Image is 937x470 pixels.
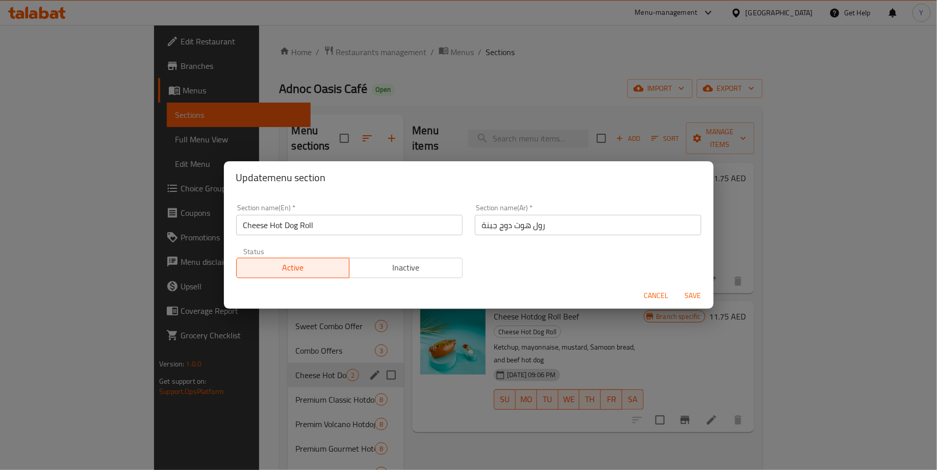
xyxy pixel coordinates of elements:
span: Inactive [353,260,459,275]
h2: Update menu section [236,169,701,186]
input: Please enter section name(en) [236,215,463,235]
button: Active [236,258,350,278]
input: Please enter section name(ar) [475,215,701,235]
span: Save [681,289,705,302]
button: Cancel [640,286,673,305]
button: Inactive [349,258,463,278]
button: Save [677,286,710,305]
span: Cancel [644,289,669,302]
span: Active [241,260,346,275]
